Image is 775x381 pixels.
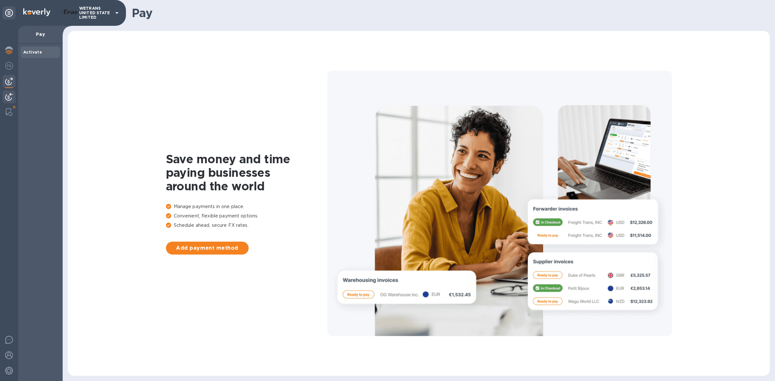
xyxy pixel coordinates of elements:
[23,8,50,16] img: Logo
[23,31,57,37] p: Pay
[79,6,111,20] p: WETRANS UNITED STATE LIMITED
[23,50,42,55] b: Activate
[166,152,327,193] h1: Save money and time paying businesses around the world
[166,213,327,219] p: Convenient, flexible payment options.
[166,203,327,210] p: Manage payments in one place.
[5,62,13,70] img: Foreign exchange
[132,6,765,20] h1: Pay
[3,6,15,19] div: Unpin categories
[166,242,249,255] button: Add payment method
[166,222,327,229] p: Schedule ahead, secure FX rates.
[171,244,243,252] span: Add payment method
